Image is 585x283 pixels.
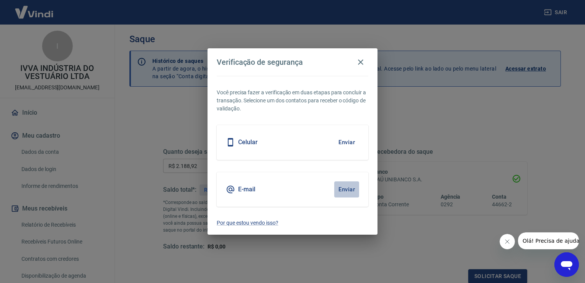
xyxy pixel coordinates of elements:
button: Enviar [334,134,359,150]
p: Você precisa fazer a verificação em duas etapas para concluir a transação. Selecione um dos conta... [217,89,368,113]
span: Olá! Precisa de ajuda? [5,5,64,12]
iframe: Mensagem da empresa [518,232,579,249]
iframe: Botão para abrir a janela de mensagens [554,252,579,277]
a: Por que estou vendo isso? [217,219,368,227]
button: Enviar [334,181,359,197]
h5: Celular [238,138,258,146]
iframe: Fechar mensagem [500,234,515,249]
h4: Verificação de segurança [217,58,303,67]
h5: E-mail [238,186,255,193]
